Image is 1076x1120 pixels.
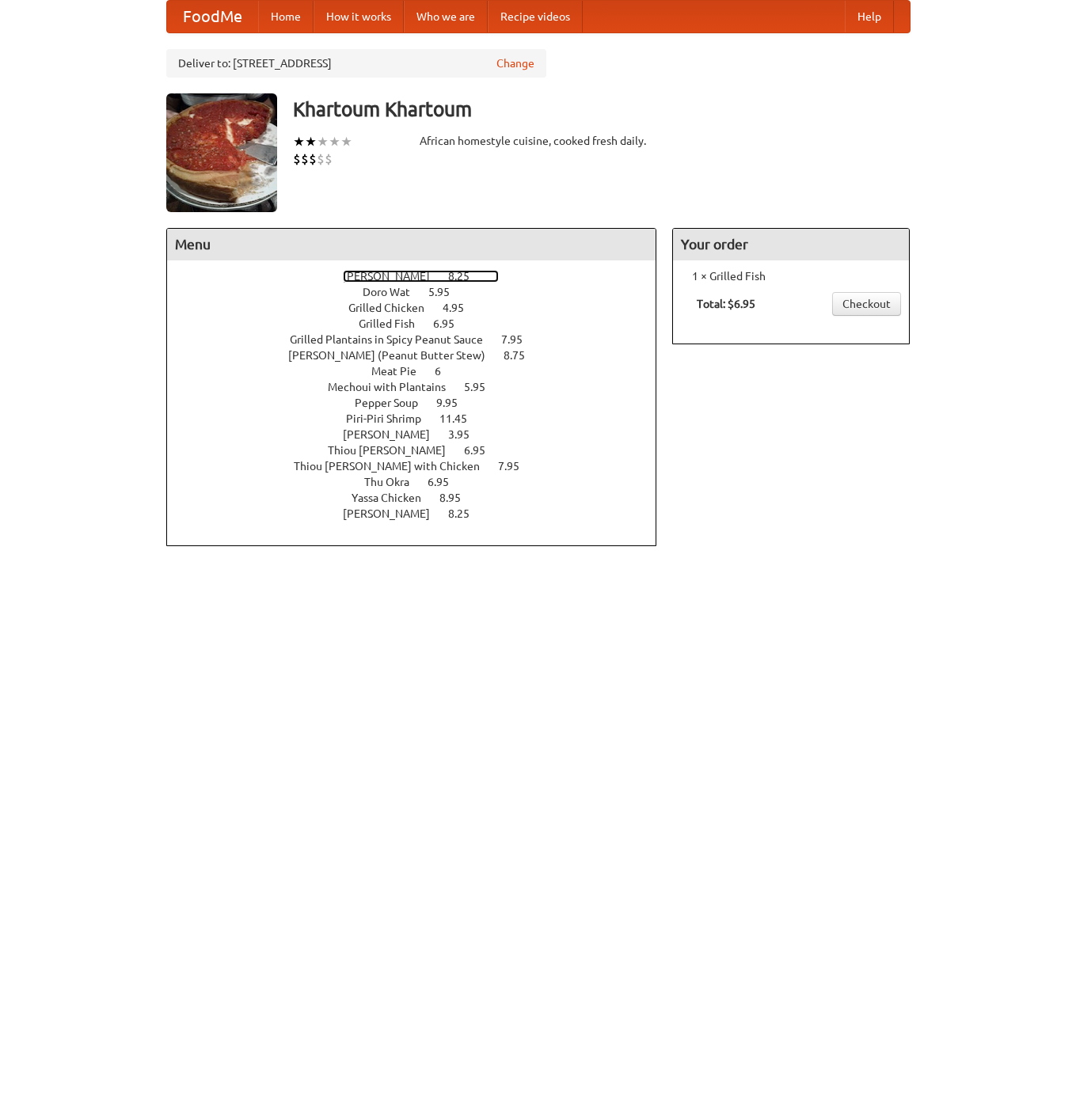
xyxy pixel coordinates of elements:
a: Grilled Chicken 4.95 [348,302,493,314]
span: Meat Pie [371,365,432,378]
span: Piri-Piri Shrimp [346,412,437,425]
span: 3.95 [448,428,485,441]
span: Grilled Chicken [348,302,440,314]
span: [PERSON_NAME] [343,270,446,283]
a: Home [258,1,314,32]
span: [PERSON_NAME] [343,507,446,520]
div: African homestyle cuisine, cooked fresh daily. [420,133,657,149]
span: 7.95 [501,333,538,346]
a: Meat Pie 6 [371,365,470,378]
span: 6.95 [428,476,465,488]
span: 6.95 [433,317,470,330]
span: 6.95 [464,444,501,457]
li: ★ [317,133,329,150]
span: Thiou [PERSON_NAME] with Chicken [294,460,496,473]
span: 8.25 [448,507,485,520]
li: ★ [329,133,340,150]
li: 1 × Grilled Fish [681,268,901,284]
a: Thiou [PERSON_NAME] with Chicken 7.95 [294,460,549,473]
a: Who we are [404,1,488,32]
b: Total: $6.95 [697,298,755,310]
li: $ [325,150,333,168]
li: $ [293,150,301,168]
span: Pepper Soup [355,397,434,409]
span: Yassa Chicken [352,492,437,504]
span: 6 [435,365,457,378]
span: 9.95 [436,397,473,409]
span: 8.75 [504,349,541,362]
span: Doro Wat [363,286,426,298]
li: ★ [293,133,305,150]
a: [PERSON_NAME] (Peanut Butter Stew) 8.75 [288,349,554,362]
img: angular.jpg [166,93,277,212]
span: [PERSON_NAME] (Peanut Butter Stew) [288,349,501,362]
a: Thiou [PERSON_NAME] 6.95 [328,444,515,457]
a: Help [845,1,894,32]
a: [PERSON_NAME] 3.95 [343,428,499,441]
span: Thu Okra [364,476,425,488]
span: 5.95 [428,286,466,298]
li: $ [301,150,309,168]
a: Grilled Plantains in Spicy Peanut Sauce 7.95 [290,333,552,346]
a: Yassa Chicken 8.95 [352,492,490,504]
h4: Menu [167,229,656,260]
a: Piri-Piri Shrimp 11.45 [346,412,496,425]
li: ★ [340,133,352,150]
h4: Your order [673,229,909,260]
a: [PERSON_NAME] 8.25 [343,507,499,520]
a: Mechoui with Plantains 5.95 [328,381,515,393]
a: Pepper Soup 9.95 [355,397,487,409]
span: 5.95 [464,381,501,393]
span: 11.45 [439,412,483,425]
a: Grilled Fish 6.95 [359,317,484,330]
a: FoodMe [167,1,258,32]
div: Deliver to: [STREET_ADDRESS] [166,49,546,78]
span: 7.95 [498,460,535,473]
a: Thu Okra 6.95 [364,476,478,488]
span: 8.25 [448,270,485,283]
span: 4.95 [443,302,480,314]
li: $ [317,150,325,168]
h3: Khartoum Khartoum [293,93,911,125]
a: Change [496,55,534,71]
span: Grilled Fish [359,317,431,330]
a: Doro Wat 5.95 [363,286,479,298]
span: Grilled Plantains in Spicy Peanut Sauce [290,333,499,346]
span: 8.95 [439,492,477,504]
span: [PERSON_NAME] [343,428,446,441]
li: $ [309,150,317,168]
li: ★ [305,133,317,150]
span: Mechoui with Plantains [328,381,462,393]
a: [PERSON_NAME] 8.25 [343,270,499,283]
a: How it works [314,1,404,32]
a: Checkout [832,292,901,316]
a: Recipe videos [488,1,583,32]
span: Thiou [PERSON_NAME] [328,444,462,457]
